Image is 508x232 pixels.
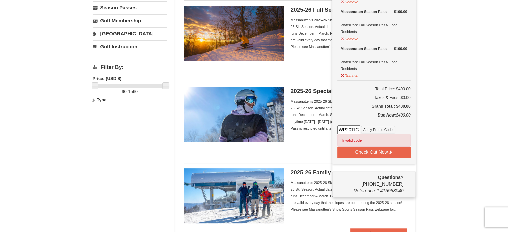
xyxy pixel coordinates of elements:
a: [GEOGRAPHIC_DATA] [93,27,167,40]
img: 6619937-198-dda1df27.jpg [184,87,284,142]
div: Massanutten's 2025-26 Ski Season Passes are valid throughout the 2025-26 Ski Season. Actual dates... [291,17,407,50]
button: Remove [341,71,359,79]
div: Massanutten Season Pass [341,45,407,52]
div: Massanutten Season Pass [341,8,407,15]
strong: $100.00 [394,8,407,15]
strong: Questions? [378,175,403,180]
div: Massanutten's 2025-26 Ski Season Passes are valid throughout the 2025-26 Ski Season. Actual dates... [291,98,407,132]
div: $400.00 [337,112,411,125]
strong: Due Now: [378,113,396,118]
img: 6619937-199-446e7550.jpg [184,168,284,223]
h4: Filter By: [93,64,167,70]
button: Check Out Now [337,147,411,157]
strong: Price: (USD $) [93,76,122,81]
span: [PHONE_NUMBER] [337,174,404,187]
h5: 2025-26 Special Value Season Pass - Adult [291,88,407,95]
div: Taxes & Fees: $0.00 [337,94,411,101]
div: WaterPark Fall Season Pass- Local Residents [341,45,407,72]
span: 90 [122,89,126,94]
a: Golf Instruction [93,40,167,53]
button: Remove [341,34,359,42]
span: 1560 [128,89,138,94]
span: Reference # [353,188,379,193]
h5: Grand Total: $400.00 [337,103,411,110]
h5: 2025-26 Family of 3 Ski Season Passes [291,169,407,176]
strong: Type [97,97,106,102]
label: - [93,88,167,95]
a: Season Passes [93,1,167,14]
div: Massanutten's 2025-26 Ski Season Passes are valid throughout the 2025-26 Ski Season. Actual dates... [291,179,407,213]
div: Invalid code [337,134,411,147]
h6: Total Price: $400.00 [337,86,411,92]
img: 6619937-208-2295c65e.jpg [184,6,284,60]
a: Golf Membership [93,14,167,27]
button: Apply Promo Code [361,126,395,133]
div: WaterPark Fall Season Pass- Local Residents [341,8,407,35]
strong: $100.00 [394,45,407,52]
span: 415953040 [380,188,403,193]
h5: 2025-26 Full Season Individual Ski Pass [291,7,407,13]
